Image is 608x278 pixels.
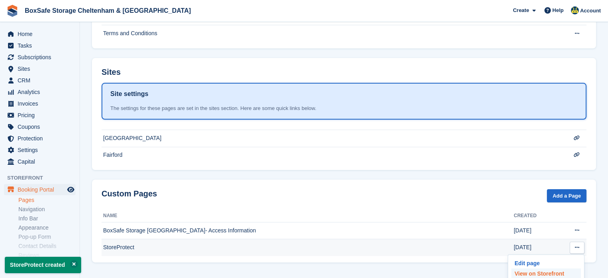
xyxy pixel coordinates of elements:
[18,40,66,51] span: Tasks
[4,121,76,132] a: menu
[4,156,76,167] a: menu
[18,215,76,222] a: Info Bar
[4,144,76,156] a: menu
[4,184,76,195] a: menu
[571,6,579,14] img: Kim Virabi
[7,174,80,182] span: Storefront
[18,242,76,250] a: Contact Details
[18,28,66,40] span: Home
[102,68,121,77] h2: Sites
[6,5,18,17] img: stora-icon-8386f47178a22dfd0bd8f6a31ec36ba5ce8667c1dd55bd0f319d3a0aa187defe.svg
[4,86,76,98] a: menu
[18,98,66,109] span: Invoices
[4,40,76,51] a: menu
[102,25,562,42] td: Terms and Conditions
[5,257,81,273] p: StoreProtect created
[18,52,66,63] span: Subscriptions
[18,63,66,74] span: Sites
[4,110,76,121] a: menu
[18,133,66,144] span: Protection
[18,196,76,204] a: Pages
[102,130,562,147] td: [GEOGRAPHIC_DATA]
[511,258,581,268] a: Edit page
[18,224,76,232] a: Appearance
[102,239,514,256] td: StoreProtect
[552,6,564,14] span: Help
[18,121,66,132] span: Coupons
[66,185,76,194] a: Preview store
[102,222,514,239] td: BoxSafe Storage [GEOGRAPHIC_DATA]- Access Information
[102,189,157,198] h2: Custom Pages
[18,184,66,195] span: Booking Portal
[18,110,66,121] span: Pricing
[102,210,514,222] th: Name
[4,133,76,144] a: menu
[4,98,76,109] a: menu
[18,156,66,167] span: Capital
[18,144,66,156] span: Settings
[4,28,76,40] a: menu
[580,7,601,15] span: Account
[18,86,66,98] span: Analytics
[4,52,76,63] a: menu
[18,75,66,86] span: CRM
[102,147,562,164] td: Fairford
[513,6,529,14] span: Create
[514,222,562,239] td: [DATE]
[110,89,148,99] h1: Site settings
[18,252,76,259] a: Reviews
[514,239,562,256] td: [DATE]
[18,206,76,213] a: Navigation
[4,75,76,86] a: menu
[110,104,578,112] div: The settings for these pages are set in the sites section. Here are some quick links below.
[514,210,562,222] th: Created
[547,189,586,202] a: Add a Page
[18,233,76,241] a: Pop-up Form
[22,4,194,17] a: BoxSafe Storage Cheltenham & [GEOGRAPHIC_DATA]
[4,63,76,74] a: menu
